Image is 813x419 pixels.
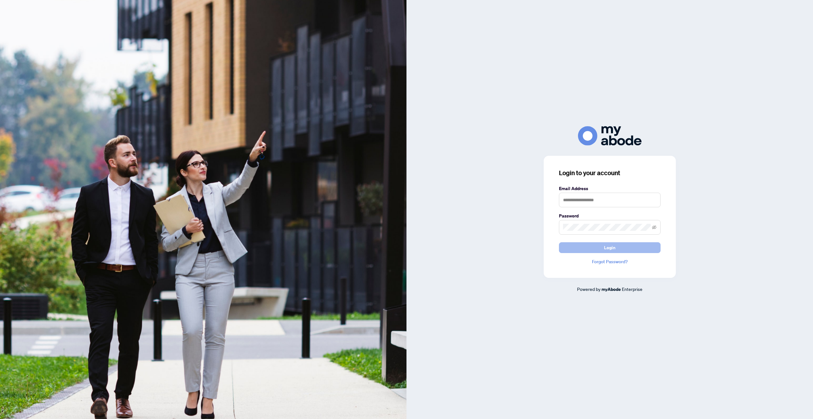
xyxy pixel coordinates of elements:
[578,126,642,146] img: ma-logo
[559,168,661,177] h3: Login to your account
[601,286,621,293] a: myAbode
[559,242,661,253] button: Login
[559,212,661,219] label: Password
[622,286,642,292] span: Enterprise
[559,185,661,192] label: Email Address
[559,258,661,265] a: Forgot Password?
[577,286,601,292] span: Powered by
[652,225,656,230] span: eye-invisible
[604,243,615,253] span: Login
